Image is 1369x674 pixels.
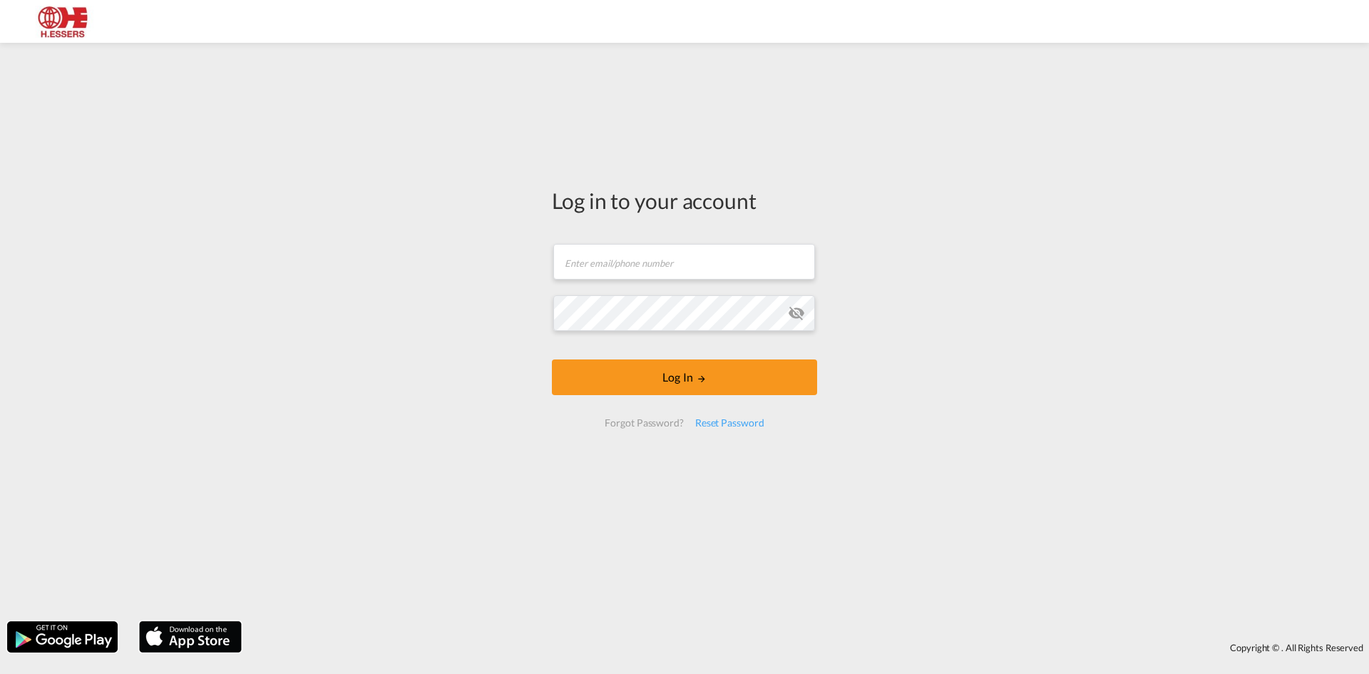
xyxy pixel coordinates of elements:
[552,185,817,215] div: Log in to your account
[552,359,817,395] button: LOGIN
[6,620,119,654] img: google.png
[553,244,815,280] input: Enter email/phone number
[599,410,689,436] div: Forgot Password?
[249,635,1369,660] div: Copyright © . All Rights Reserved
[689,410,770,436] div: Reset Password
[138,620,243,654] img: apple.png
[788,305,805,322] md-icon: icon-eye-off
[21,6,118,38] img: 690005f0ba9d11ee90968bb23dcea500.JPG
